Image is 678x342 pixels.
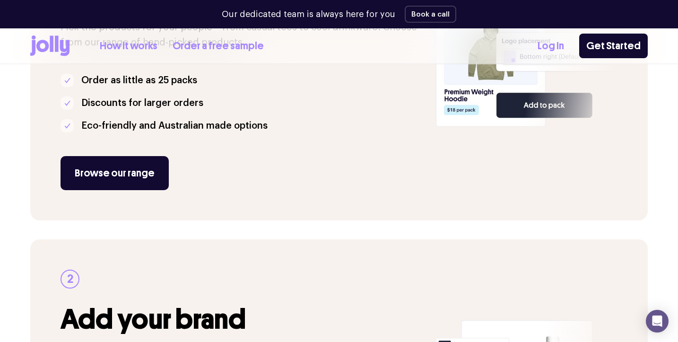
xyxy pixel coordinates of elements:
[405,6,456,23] button: Book a call
[61,156,169,190] a: Browse our range
[81,118,268,133] p: Eco-friendly and Australian made options
[81,96,203,111] p: Discounts for larger orders
[538,38,564,54] a: Log In
[81,73,197,88] p: Order as little as 25 packs
[100,38,157,54] a: How it works
[173,38,264,54] a: Order a free sample
[646,310,669,333] div: Open Intercom Messenger
[61,304,425,335] h3: Add your brand
[61,270,79,289] div: 2
[579,34,648,58] a: Get Started
[222,8,395,21] p: Our dedicated team is always here for you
